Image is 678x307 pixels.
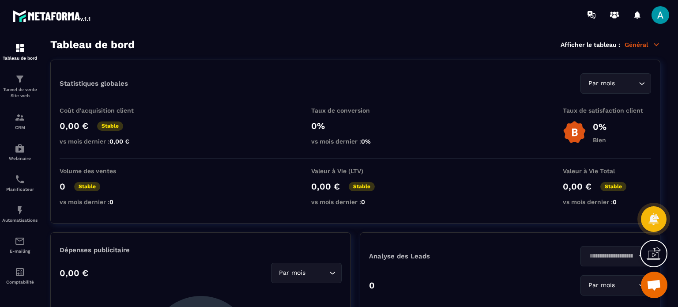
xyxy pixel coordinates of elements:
[2,56,38,61] p: Tableau de bord
[2,187,38,192] p: Planificateur
[60,138,148,145] p: vs mois dernier :
[271,263,342,283] div: Search for option
[561,41,620,48] p: Afficher le tableau :
[15,143,25,154] img: automations
[580,73,651,94] div: Search for option
[586,280,617,290] span: Par mois
[74,182,100,191] p: Stable
[60,246,342,254] p: Dépenses publicitaire
[50,38,135,51] h3: Tableau de bord
[15,174,25,185] img: scheduler
[2,280,38,284] p: Comptabilité
[15,112,25,123] img: formation
[2,260,38,291] a: accountantaccountantComptabilité
[97,121,123,131] p: Stable
[311,181,340,192] p: 0,00 €
[613,198,617,205] span: 0
[12,8,92,24] img: logo
[625,41,660,49] p: Général
[2,136,38,167] a: automationsautomationsWebinaire
[311,167,399,174] p: Valeur à Vie (LTV)
[311,138,399,145] p: vs mois dernier :
[586,79,617,88] span: Par mois
[580,275,651,296] div: Search for option
[617,79,637,88] input: Search for option
[593,136,606,144] p: Bien
[586,251,637,261] input: Search for option
[2,156,38,161] p: Webinaire
[2,125,38,130] p: CRM
[600,182,626,191] p: Stable
[369,280,375,291] p: 0
[641,272,667,298] div: Ouvrir le chat
[60,167,148,174] p: Volume des ventes
[60,181,65,192] p: 0
[311,198,399,205] p: vs mois dernier :
[2,87,38,99] p: Tunnel de vente Site web
[15,267,25,277] img: accountant
[307,268,327,278] input: Search for option
[563,107,651,114] p: Taux de satisfaction client
[361,198,365,205] span: 0
[563,121,586,144] img: b-badge-o.b3b20ee6.svg
[109,138,129,145] span: 0,00 €
[349,182,375,191] p: Stable
[60,198,148,205] p: vs mois dernier :
[60,121,88,131] p: 0,00 €
[109,198,113,205] span: 0
[563,198,651,205] p: vs mois dernier :
[580,246,651,266] div: Search for option
[60,80,128,87] p: Statistiques globales
[2,36,38,67] a: formationformationTableau de bord
[311,107,399,114] p: Taux de conversion
[277,268,307,278] span: Par mois
[15,43,25,53] img: formation
[617,280,637,290] input: Search for option
[2,67,38,106] a: formationformationTunnel de vente Site web
[2,167,38,198] a: schedulerschedulerPlanificateur
[563,167,651,174] p: Valeur à Vie Total
[60,107,148,114] p: Coût d'acquisition client
[361,138,371,145] span: 0%
[311,121,399,131] p: 0%
[2,198,38,229] a: automationsautomationsAutomatisations
[2,106,38,136] a: formationformationCRM
[60,268,88,278] p: 0,00 €
[2,229,38,260] a: emailemailE-mailing
[2,249,38,254] p: E-mailing
[2,218,38,223] p: Automatisations
[15,205,25,216] img: automations
[15,74,25,84] img: formation
[369,252,510,260] p: Analyse des Leads
[593,121,606,132] p: 0%
[563,181,591,192] p: 0,00 €
[15,236,25,246] img: email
